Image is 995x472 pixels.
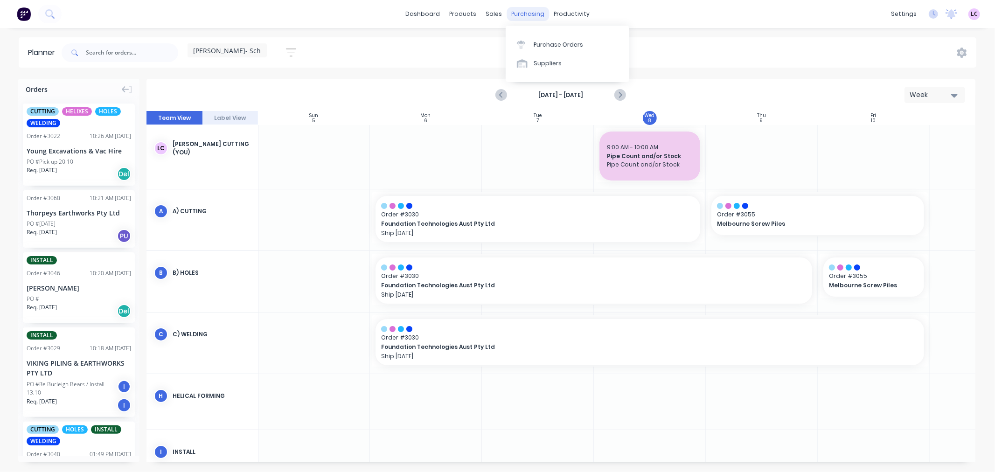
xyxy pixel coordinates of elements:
button: Label View [202,111,258,125]
span: WELDING [27,437,60,445]
p: Ship [DATE] [381,353,918,360]
div: Order # 3046 [27,269,60,278]
div: products [445,7,481,21]
div: C) Welding [173,330,250,339]
div: VIKING PILING & EARTHWORKS PTY LTD [27,358,131,378]
span: Foundation Technologies Aust Pty Ltd [381,220,663,228]
div: I [154,445,168,459]
div: purchasing [507,7,549,21]
span: Melbourne Screw Piles [717,220,898,228]
a: Suppliers [506,54,629,73]
span: Foundation Technologies Aust Pty Ltd [381,343,865,351]
span: WELDING [27,119,60,127]
div: Purchase Orders [534,41,583,49]
span: INSTALL [27,331,57,340]
span: HOLES [95,107,121,116]
div: A) Cutting [173,207,250,215]
span: Order # 3030 [381,210,695,219]
button: Team View [146,111,202,125]
div: Del [117,167,131,181]
div: C [154,327,168,341]
span: Order # 3055 [829,272,918,280]
span: Order # 3030 [381,272,807,280]
div: Tue [534,113,542,118]
div: productivity [549,7,594,21]
div: 8 [648,118,651,123]
div: Order # 3029 [27,344,60,353]
div: Thorpeys Earthworks Pty Ltd [27,208,131,218]
div: I [117,380,131,394]
button: Week [905,87,965,103]
div: PO #[DATE] [27,220,56,228]
div: I [117,398,131,412]
span: 9:00 AM - 10:00 AM [607,143,658,151]
div: settings [886,7,921,21]
div: Wed [645,113,655,118]
span: Orders [26,84,48,94]
div: 5 [313,118,315,123]
strong: [DATE] - [DATE] [514,91,607,99]
span: Req. [DATE] [27,166,57,174]
div: A [154,204,168,218]
span: Req. [DATE] [27,228,57,236]
div: PO #Pick up 20.10 [27,158,73,166]
div: H [154,389,168,403]
div: Order # 3022 [27,132,60,140]
div: 6 [424,118,427,123]
span: Req. [DATE] [27,303,57,312]
div: Order # 3040 [27,450,60,458]
div: sales [481,7,507,21]
div: PU [117,229,131,243]
div: Thu [757,113,766,118]
span: HOLES [62,425,88,434]
span: Pipe Count and/or Stock [607,160,693,169]
span: Melbourne Screw Piles [829,281,910,290]
span: Req. [DATE] [27,397,57,406]
span: [PERSON_NAME]- Schedule [193,46,278,56]
div: 01:49 PM [DATE] [90,450,131,458]
div: Fri [871,113,877,118]
div: 10 [871,118,876,123]
div: Week [910,90,953,100]
span: INSTALL [27,256,57,264]
div: 9 [760,118,763,123]
div: Order # 3060 [27,194,60,202]
span: Order # 3055 [717,210,918,219]
div: PO # [27,295,39,303]
span: Pipe Count and/or Stock [607,152,693,160]
div: B) Holes [173,269,250,277]
span: LC [971,10,978,18]
div: Young Excavations & Vac Hire [27,146,131,156]
p: Ship [DATE] [381,229,695,236]
span: HELIXES [62,107,92,116]
div: 10:20 AM [DATE] [90,269,131,278]
div: Sun [309,113,318,118]
div: Install [173,448,250,456]
div: 10:21 AM [DATE] [90,194,131,202]
div: Suppliers [534,59,562,68]
input: Search for orders... [86,43,178,62]
div: 10:26 AM [DATE] [90,132,131,140]
div: [PERSON_NAME] Cutting (You) [173,140,250,157]
div: PO #Re Burleigh Bears / Install 13.10 [27,380,120,397]
p: Ship [DATE] [381,291,807,298]
div: [PERSON_NAME] [27,283,131,293]
span: INSTALL [91,425,121,434]
img: Factory [17,7,31,21]
div: 7 [536,118,539,123]
div: B [154,266,168,280]
div: 10:18 AM [DATE] [90,344,131,353]
div: Mon [421,113,431,118]
div: LC [154,141,168,155]
span: CUTTING [27,107,59,116]
a: dashboard [401,7,445,21]
span: Foundation Technologies Aust Pty Ltd [381,281,764,290]
div: Helical Forming [173,392,250,400]
a: Purchase Orders [506,35,629,54]
span: Order # 3030 [381,333,918,342]
div: Del [117,304,131,318]
span: CUTTING [27,425,59,434]
div: Planner [28,47,60,58]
